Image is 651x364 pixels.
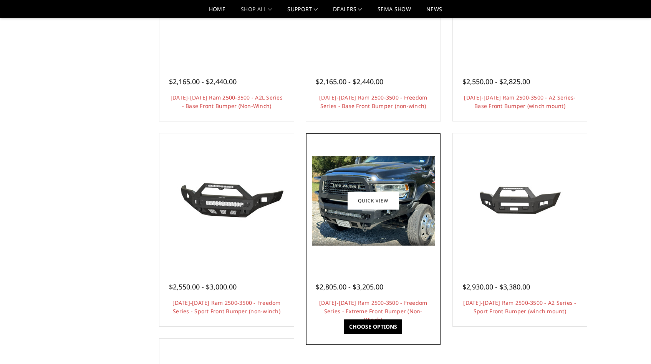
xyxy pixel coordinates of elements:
[319,299,427,323] a: [DATE]-[DATE] Ram 2500-3500 - Freedom Series - Extreme Front Bumper (Non-Winch)
[462,77,530,86] span: $2,550.00 - $2,825.00
[171,94,283,110] a: [DATE]-[DATE] Ram 2500-3500 - A2L Series - Base Front Bumper (Non-Winch)
[344,319,402,334] a: Choose Options
[165,172,288,229] img: 2019-2025 Ram 2500-3500 - Freedom Series - Sport Front Bumper (non-winch)
[319,94,427,110] a: [DATE]-[DATE] Ram 2500-3500 - Freedom Series - Base Front Bumper (non-winch)
[308,135,439,266] a: 2019-2025 Ram 2500-3500 - Freedom Series - Extreme Front Bumper (Non-Winch) 2019-2025 Ram 2500-35...
[426,7,442,18] a: News
[316,282,383,291] span: $2,805.00 - $3,205.00
[172,299,280,315] a: [DATE]-[DATE] Ram 2500-3500 - Freedom Series - Sport Front Bumper (non-winch)
[455,135,585,266] a: 2019-2025 Ram 2500-3500 - A2 Series - Sport Front Bumper (winch mount) 2019-2025 Ram 2500-3500 - ...
[348,192,399,210] a: Quick view
[169,77,237,86] span: $2,165.00 - $2,440.00
[462,282,530,291] span: $2,930.00 - $3,380.00
[169,282,237,291] span: $2,550.00 - $3,000.00
[287,7,318,18] a: Support
[161,135,292,266] a: 2019-2025 Ram 2500-3500 - Freedom Series - Sport Front Bumper (non-winch) Multiple lighting options
[613,327,651,364] iframe: Chat Widget
[463,299,576,315] a: [DATE]-[DATE] Ram 2500-3500 - A2 Series - Sport Front Bumper (winch mount)
[333,7,362,18] a: Dealers
[464,94,575,110] a: [DATE]-[DATE] Ram 2500-3500 - A2 Series- Base Front Bumper (winch mount)
[312,156,435,246] img: 2019-2025 Ram 2500-3500 - Freedom Series - Extreme Front Bumper (Non-Winch)
[209,7,225,18] a: Home
[316,77,383,86] span: $2,165.00 - $2,440.00
[241,7,272,18] a: shop all
[378,7,411,18] a: SEMA Show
